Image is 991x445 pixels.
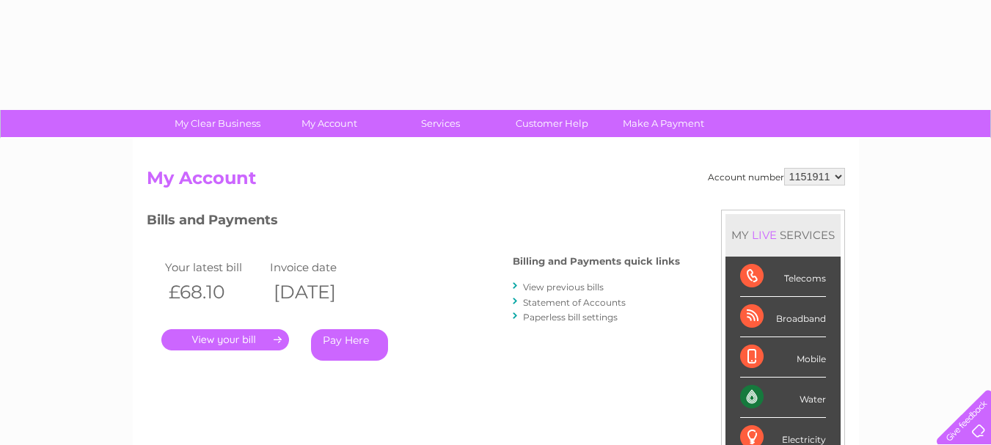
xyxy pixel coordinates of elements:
a: Paperless bill settings [523,312,618,323]
div: MY SERVICES [725,214,841,256]
h4: Billing and Payments quick links [513,256,680,267]
h2: My Account [147,168,845,196]
a: Statement of Accounts [523,297,626,308]
td: Invoice date [266,257,372,277]
a: Pay Here [311,329,388,361]
div: Account number [708,168,845,185]
td: Your latest bill [161,257,267,277]
div: Water [740,378,826,418]
a: View previous bills [523,282,604,293]
div: Broadband [740,297,826,337]
a: Make A Payment [603,110,724,137]
h3: Bills and Payments [147,210,680,235]
th: £68.10 [161,277,267,307]
div: Mobile [740,337,826,378]
th: [DATE] [266,277,372,307]
a: . [161,329,289,350]
a: My Clear Business [157,110,278,137]
div: LIVE [749,228,780,242]
a: Services [380,110,501,137]
div: Telecoms [740,257,826,297]
a: My Account [268,110,390,137]
a: Customer Help [491,110,612,137]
